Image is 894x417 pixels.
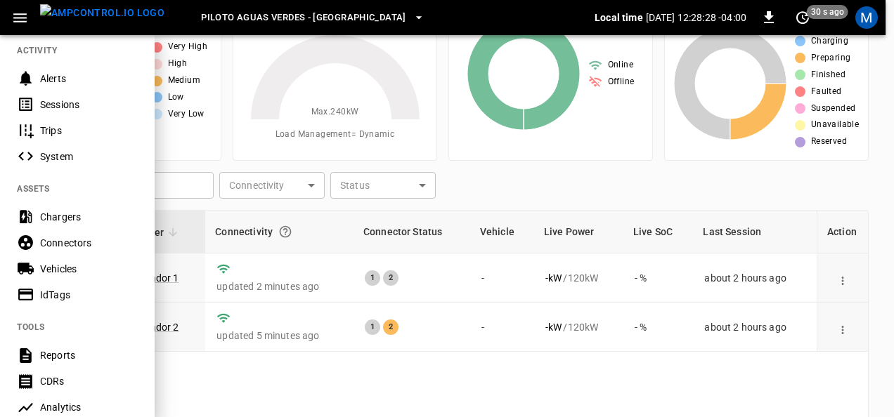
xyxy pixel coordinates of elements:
[40,400,138,414] div: Analytics
[40,124,138,138] div: Trips
[646,11,746,25] p: [DATE] 12:28:28 -04:00
[40,374,138,388] div: CDRs
[40,150,138,164] div: System
[201,10,406,26] span: Piloto Aguas Verdes - [GEOGRAPHIC_DATA]
[595,11,643,25] p: Local time
[40,262,138,276] div: Vehicles
[40,4,164,22] img: ampcontrol.io logo
[40,348,138,362] div: Reports
[807,5,848,19] span: 30 s ago
[791,6,814,29] button: set refresh interval
[855,6,878,29] div: profile-icon
[40,236,138,250] div: Connectors
[40,98,138,112] div: Sessions
[40,210,138,224] div: Chargers
[40,72,138,86] div: Alerts
[40,288,138,302] div: IdTags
